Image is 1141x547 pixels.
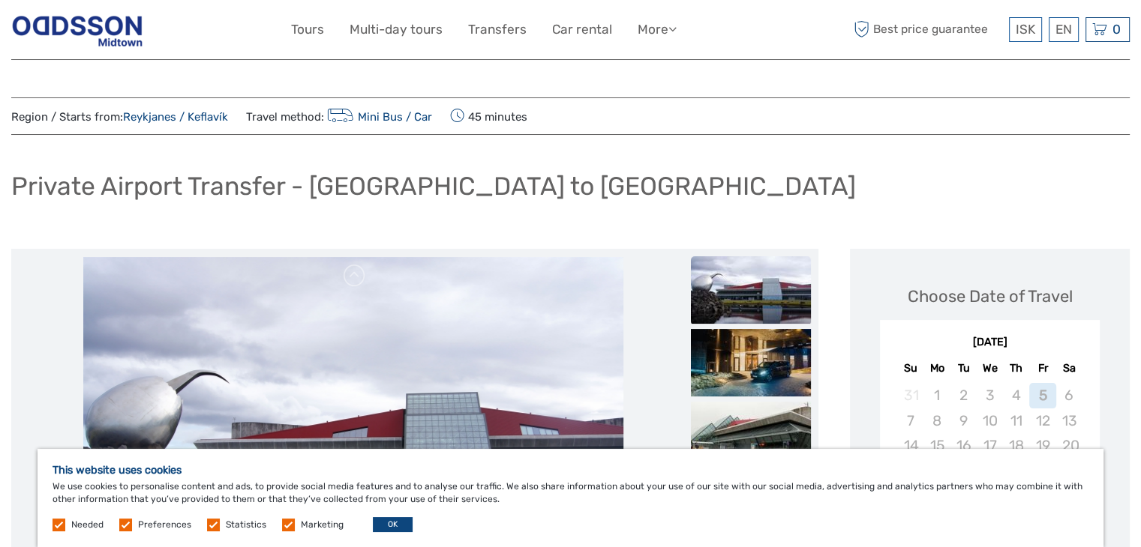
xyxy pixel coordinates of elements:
div: [DATE] [880,335,1100,351]
div: Not available Saturday, September 13th, 2025 [1056,408,1082,433]
span: Best price guarantee [850,17,1005,42]
div: Not available Wednesday, September 3rd, 2025 [977,383,1003,408]
span: 0 [1110,22,1123,37]
span: Travel method: [246,106,432,127]
div: Not available Thursday, September 11th, 2025 [1003,408,1029,433]
div: Su [897,358,923,378]
a: Tours [291,19,324,40]
div: Not available Saturday, September 6th, 2025 [1056,383,1082,408]
img: 42c1324140fe4ed2bf845b97d24818ad_slider_thumbnail.jpg [691,329,811,396]
div: Not available Friday, September 12th, 2025 [1029,408,1055,433]
a: Mini Bus / Car [324,110,432,124]
div: Not available Thursday, September 18th, 2025 [1003,433,1029,458]
div: Not available Friday, September 19th, 2025 [1029,433,1055,458]
div: month 2025-09 [885,383,1095,532]
div: Not available Tuesday, September 9th, 2025 [950,408,977,433]
div: Fr [1029,358,1055,378]
div: Not available Sunday, September 14th, 2025 [897,433,923,458]
label: Needed [71,519,104,531]
a: Reykjanes / Keflavík [123,110,228,124]
div: EN [1049,17,1079,42]
p: We're away right now. Please check back later! [21,26,170,38]
div: Not available Thursday, September 4th, 2025 [1003,383,1029,408]
img: 78d5c44c7eb044f3b821af3d33cea1dd_slider_thumbnail.jpeg [691,402,811,469]
div: Not available Friday, September 5th, 2025 [1029,383,1055,408]
div: Not available Monday, September 8th, 2025 [924,408,950,433]
span: ISK [1016,22,1035,37]
label: Statistics [226,519,266,531]
span: 45 minutes [450,106,527,127]
div: Not available Tuesday, September 2nd, 2025 [950,383,977,408]
div: We [977,358,1003,378]
a: Car rental [552,19,612,40]
div: Mo [924,358,950,378]
div: Not available Wednesday, September 17th, 2025 [977,433,1003,458]
button: Open LiveChat chat widget [173,23,191,41]
div: We use cookies to personalise content and ads, to provide social media features and to analyse ou... [38,449,1103,547]
img: Reykjavik Residence [11,11,143,48]
button: OK [373,517,413,532]
h5: This website uses cookies [53,464,1088,477]
label: Preferences [138,519,191,531]
div: Not available Monday, September 1st, 2025 [924,383,950,408]
img: 1f03f6cb6a47470aa4a151761e46795d_slider_thumbnail.jpg [691,256,811,324]
div: Not available Tuesday, September 16th, 2025 [950,433,977,458]
a: Transfers [468,19,527,40]
h1: Private Airport Transfer - [GEOGRAPHIC_DATA] to [GEOGRAPHIC_DATA] [11,171,856,202]
div: Th [1003,358,1029,378]
div: Tu [950,358,977,378]
label: Marketing [301,519,344,531]
div: Not available Sunday, August 31st, 2025 [897,383,923,408]
div: Choose Date of Travel [908,285,1073,308]
div: Not available Sunday, September 7th, 2025 [897,408,923,433]
div: Not available Monday, September 15th, 2025 [924,433,950,458]
div: Sa [1056,358,1082,378]
a: More [638,19,677,40]
a: Multi-day tours [350,19,443,40]
span: Region / Starts from: [11,109,228,125]
div: Not available Wednesday, September 10th, 2025 [977,408,1003,433]
div: Not available Saturday, September 20th, 2025 [1056,433,1082,458]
